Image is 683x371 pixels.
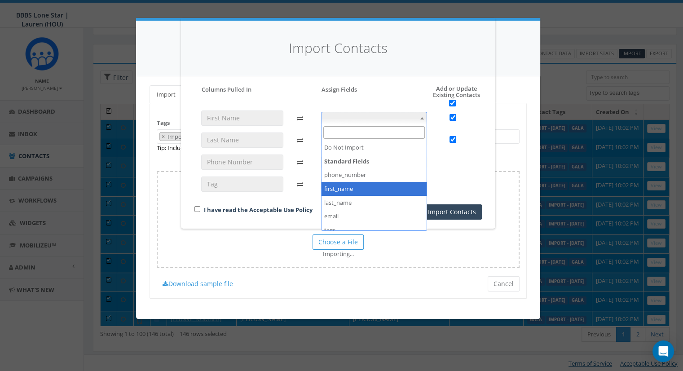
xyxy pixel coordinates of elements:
strong: Standard Fields [322,155,427,168]
input: Search [323,126,425,139]
li: phone_number [322,168,427,182]
div: Open Intercom Messenger [652,340,674,362]
li: Standard Fields [322,155,427,237]
h5: Add or Update Existing Contacts [413,85,482,107]
li: first_name [322,182,427,196]
input: Phone Number [201,155,283,170]
li: Do Not Import [322,141,427,155]
h5: Assign Fields [322,85,357,93]
h4: Import Contacts [194,39,482,58]
button: Import Contacts [422,204,482,220]
a: I have read the Acceptable Use Policy [204,206,313,214]
input: Last Name [201,132,283,148]
input: Tag [201,177,283,192]
input: Select All [449,100,456,106]
li: email [322,209,427,223]
h5: Columns Pulled In [202,85,251,93]
li: tags [322,223,427,237]
input: First Name [201,110,283,126]
li: last_name [322,196,427,210]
